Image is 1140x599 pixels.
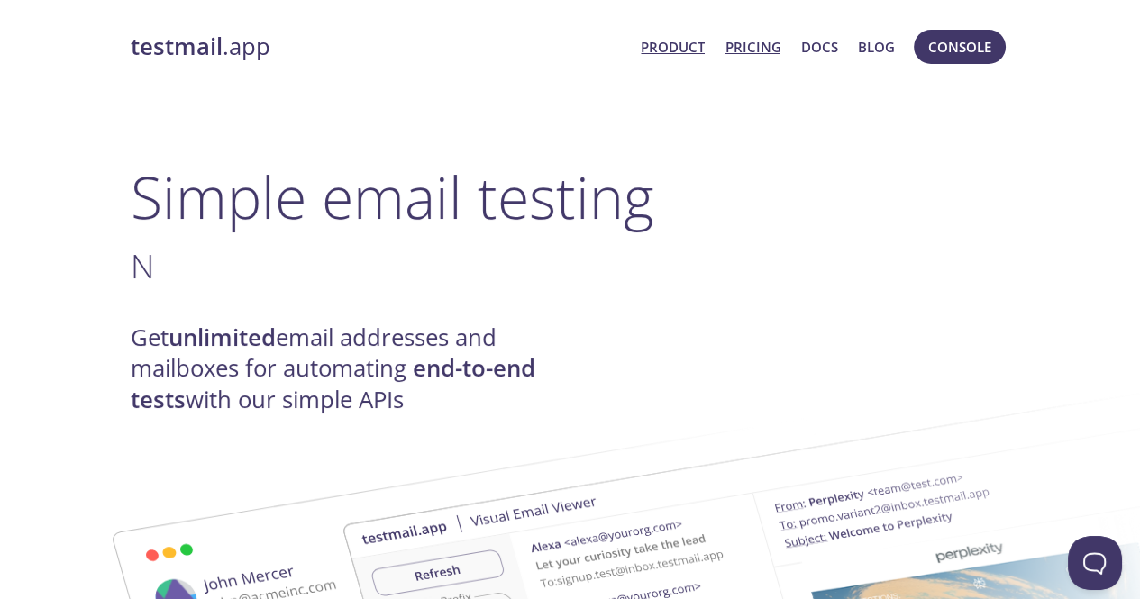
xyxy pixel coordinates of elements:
[725,35,780,59] a: Pricing
[914,30,1006,64] button: Console
[641,35,705,59] a: Product
[131,31,223,62] strong: testmail
[131,322,570,415] h4: Get email addresses and mailboxes for automating with our simple APIs
[858,35,895,59] a: Blog
[928,35,991,59] span: Console
[169,322,276,353] strong: unlimited
[801,35,838,59] a: Docs
[131,32,627,62] a: testmail.app
[131,162,1010,231] h1: Simple email testing
[131,243,154,288] span: N
[1068,536,1122,590] iframe: Help Scout Beacon - Open
[131,352,535,414] strong: end-to-end tests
